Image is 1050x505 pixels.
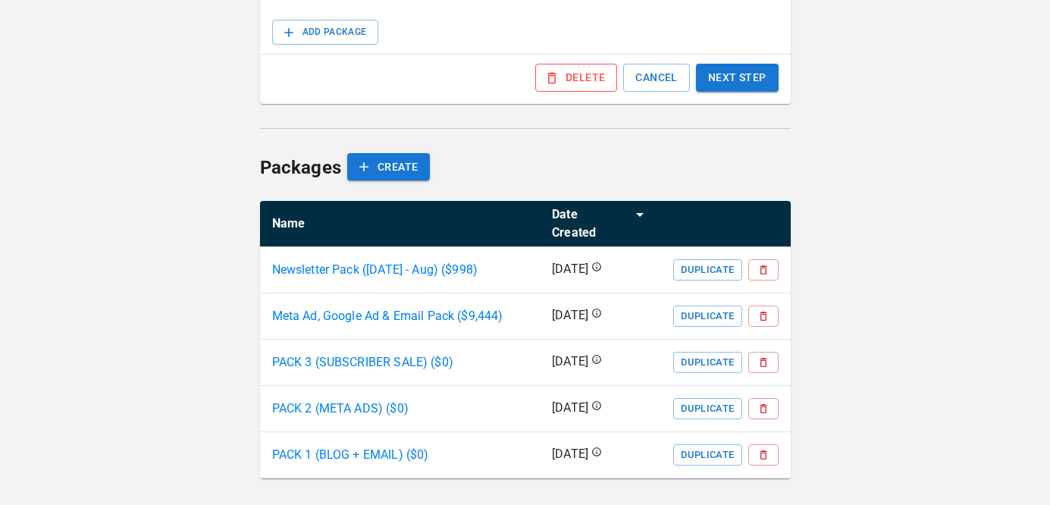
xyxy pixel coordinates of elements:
h6: Packages [260,153,341,182]
p: [DATE] [552,446,588,463]
p: [DATE] [552,400,588,417]
p: PACK 2 (META ADS) ($ 0 ) [272,400,409,418]
p: Newsletter Pack ([DATE] - Aug) ($ 998 ) [272,261,478,279]
button: CREATE [347,153,430,181]
p: Meta Ad, Google Ad & Email Pack ($ 9,444 ) [272,307,503,325]
table: simple table [260,201,791,478]
button: Duplicate [673,444,741,466]
button: Duplicate [673,259,741,281]
p: PACK 1 (BLOG + EMAIL) ($ 0 ) [272,446,429,464]
p: [DATE] [552,261,588,278]
button: CANCEL [623,64,689,92]
a: Meta Ad, Google Ad & Email Pack ($9,444) [272,307,503,325]
a: Newsletter Pack ([DATE] - Aug) ($998) [272,261,478,279]
button: Duplicate [673,352,741,373]
a: PACK 2 (META ADS) ($0) [272,400,409,418]
button: NEXT STEP [696,64,779,92]
button: DELETE [535,64,617,92]
p: [DATE] [552,307,588,325]
button: Duplicate [673,306,741,327]
a: PACK 3 (SUBSCRIBER SALE) ($0) [272,353,453,372]
button: Duplicate [673,398,741,419]
p: [DATE] [552,353,588,371]
div: Date Created [552,205,625,242]
button: ADD PACKAGE [272,20,379,45]
p: PACK 3 (SUBSCRIBER SALE) ($ 0 ) [272,353,453,372]
a: PACK 1 (BLOG + EMAIL) ($0) [272,446,429,464]
th: Name [260,201,541,247]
